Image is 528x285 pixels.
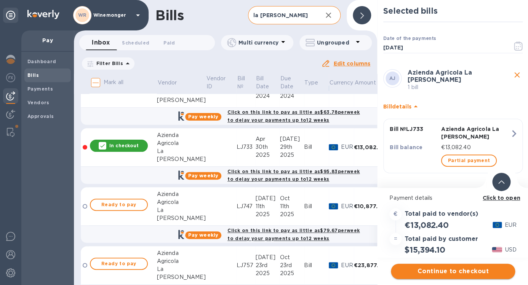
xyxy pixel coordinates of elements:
[408,83,511,91] p: 1 bill
[255,194,280,202] div: [DATE]
[255,253,280,261] div: [DATE]
[341,143,354,151] p: EUR
[157,139,206,147] div: Agricola
[237,261,256,269] div: LJ757
[330,79,353,87] p: Currency
[188,232,218,238] b: Pay weekly
[280,202,304,210] div: 11th
[354,79,376,87] p: Amount
[97,259,141,268] span: Ready to pay
[383,94,523,119] div: Billdetails
[305,79,328,87] span: Type
[157,190,206,198] div: Azienda
[441,125,510,140] p: Azienda Agricola La [PERSON_NAME]
[255,151,280,159] div: 2025
[505,221,517,229] p: EUR
[27,37,68,44] p: Pay
[441,154,497,167] button: Partial payment
[383,119,523,173] button: Bill №LJ733Azienda Agricola La [PERSON_NAME]Bill balance€13,082.40Partial payment
[354,202,387,210] div: €10,877.00
[405,220,448,230] h2: €13,082.40
[255,135,280,143] div: Apr
[206,75,226,91] p: Vendor ID
[383,6,523,16] h2: Selected bills
[122,39,149,47] span: Scheduled
[155,7,184,23] h1: Bills
[188,114,218,119] b: Pay weekly
[492,247,502,252] img: USD
[27,113,54,119] b: Approvals
[405,245,445,255] h2: $15,394.10
[157,265,206,273] div: La
[390,125,438,133] p: Bill № LJ733
[93,60,123,67] p: Filter Bills
[157,214,206,222] div: [PERSON_NAME]
[237,75,255,91] span: Bill №
[304,202,329,210] div: Bill
[280,92,304,100] div: 2024
[227,109,360,123] b: Click on this link to pay as little as $63.78 per week to delay your payments up to 12 weeks
[227,228,360,241] b: Click on this link to pay as little as $79.67 per week to delay your payments up to 12 weeks
[405,210,478,218] h3: Total paid to vendor(s)
[157,131,206,139] div: Azienda
[341,261,354,269] p: EUR
[157,198,206,206] div: Agricola
[341,202,354,210] p: EUR
[157,79,177,87] p: Vendor
[157,257,206,265] div: Agricola
[104,78,123,86] p: Mark all
[157,79,187,87] span: Vendor
[280,135,304,143] div: [DATE]
[27,10,59,19] img: Logo
[256,75,279,91] span: Bill Date
[157,249,206,257] div: Azienda
[397,267,509,276] span: Continue to checkout
[255,202,280,210] div: 11th
[27,100,50,105] b: Vendors
[6,73,15,82] img: Foreign exchange
[354,143,387,151] div: €13,082.40
[405,236,478,243] h3: Total paid by customer
[97,200,141,209] span: Ready to pay
[78,12,87,18] b: WR
[280,151,304,159] div: 2025
[92,37,110,48] span: Inbox
[389,194,517,202] p: Payment details
[305,79,318,87] p: Type
[448,156,490,165] span: Partial payment
[333,61,370,67] u: Edit columns
[383,103,411,110] b: Bill details
[483,195,520,201] b: Click to open
[304,143,329,151] div: Bill
[157,155,206,163] div: [PERSON_NAME]
[157,273,206,281] div: [PERSON_NAME]
[27,59,56,64] b: Dashboard
[255,261,280,269] div: 23rd
[389,75,396,81] b: AJ
[280,253,304,261] div: Oct
[354,261,387,269] div: €23,877.00
[188,173,218,178] b: Pay weekly
[256,75,269,91] p: Bill Date
[255,92,280,100] div: 2024
[317,39,353,46] p: Ungrouped
[157,96,206,104] div: [PERSON_NAME]
[280,194,304,202] div: Oct
[93,13,131,18] p: Winemonger
[255,143,280,151] div: 30th
[157,206,206,214] div: La
[280,143,304,151] div: 29th
[27,72,39,78] b: Bills
[237,143,256,151] div: LJ733
[389,233,402,245] div: =
[280,75,294,91] p: Due Date
[280,75,304,91] span: Due Date
[3,8,18,23] div: Unpin categories
[227,169,360,182] b: Click on this link to pay as little as $95.83 per week to delay your payments up to 12 weeks
[237,75,245,91] p: Bill №
[280,269,304,277] div: 2025
[90,199,148,211] button: Ready to pay
[237,202,256,210] div: LJ747
[27,86,53,92] b: Payments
